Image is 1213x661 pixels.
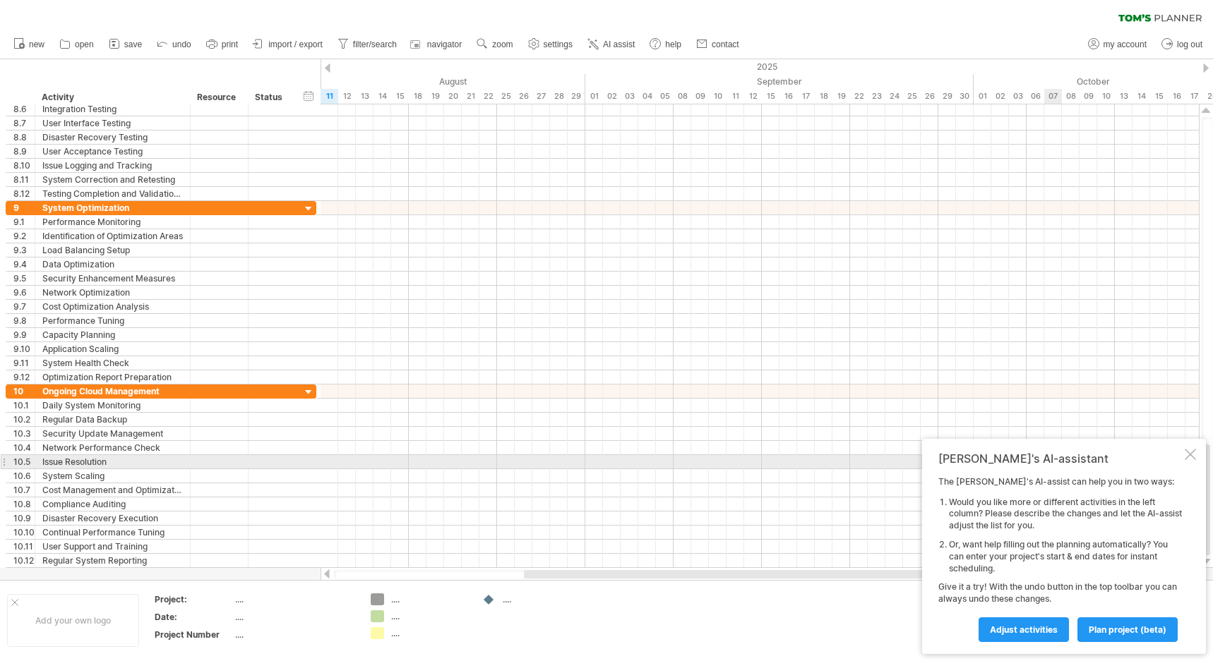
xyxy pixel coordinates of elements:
[42,328,183,341] div: Capacity Planning
[568,89,585,104] div: Friday, 29 August 2025
[1150,89,1168,104] div: Wednesday, 15 October 2025
[13,314,35,327] div: 9.8
[42,272,183,285] div: Security Enhancement Measures
[13,328,35,341] div: 9.9
[356,89,374,104] div: Wednesday, 13 August 2025
[868,89,885,104] div: Tuesday, 23 September 2025
[1133,89,1150,104] div: Tuesday, 14 October 2025
[42,384,183,398] div: Ongoing Cloud Management
[990,624,1058,635] span: Adjust activities
[42,229,183,243] div: Identification of Optimization Areas
[956,89,974,104] div: Tuesday, 30 September 2025
[42,116,183,130] div: User Interface Testing
[1104,40,1147,49] span: my account
[7,594,139,647] div: Add your own logo
[921,89,938,104] div: Friday, 26 September 2025
[42,102,183,116] div: Integration Testing
[492,40,513,49] span: zoom
[1077,617,1178,642] a: plan project (beta)
[334,35,401,54] a: filter/search
[585,89,603,104] div: Monday, 1 September 2025
[709,89,727,104] div: Wednesday, 10 September 2025
[124,40,142,49] span: save
[1062,89,1080,104] div: Wednesday, 8 October 2025
[815,89,832,104] div: Thursday, 18 September 2025
[479,89,497,104] div: Friday, 22 August 2025
[727,89,744,104] div: Thursday, 11 September 2025
[42,356,183,370] div: System Health Check
[712,40,739,49] span: contact
[1009,89,1027,104] div: Friday, 3 October 2025
[13,173,35,186] div: 8.11
[42,90,182,104] div: Activity
[13,441,35,454] div: 10.4
[42,300,183,313] div: Cost Optimization Analysis
[938,451,1182,466] div: [PERSON_NAME]'s AI-assistant
[13,384,35,398] div: 10
[42,483,183,497] div: Cost Management and Optimization
[153,35,196,54] a: undo
[42,399,183,412] div: Daily System Monitoring
[222,40,238,49] span: print
[497,89,515,104] div: Monday, 25 August 2025
[762,89,779,104] div: Monday, 15 September 2025
[13,511,35,525] div: 10.9
[13,413,35,426] div: 10.2
[674,89,691,104] div: Monday, 8 September 2025
[13,159,35,172] div: 8.10
[621,89,638,104] div: Wednesday, 3 September 2025
[42,187,183,200] div: Testing Completion and Validation Report
[665,40,681,49] span: help
[235,593,354,605] div: ....
[603,40,635,49] span: AI assist
[949,497,1182,532] li: Would you like more or different activities in the left column? Please describe the changes and l...
[444,89,462,104] div: Wednesday, 20 August 2025
[409,89,426,104] div: Monday, 18 August 2025
[473,35,517,54] a: zoom
[268,40,323,49] span: import / export
[391,593,468,605] div: ....
[235,629,354,641] div: ....
[42,413,183,426] div: Regular Data Backup
[13,356,35,370] div: 9.11
[13,257,35,271] div: 9.4
[42,286,183,299] div: Network Optimization
[426,89,444,104] div: Tuesday, 19 August 2025
[42,173,183,186] div: System Correction and Retesting
[974,89,991,104] div: Wednesday, 1 October 2025
[1097,89,1115,104] div: Friday, 10 October 2025
[532,89,550,104] div: Wednesday, 27 August 2025
[427,40,462,49] span: navigator
[1089,624,1166,635] span: plan project (beta)
[408,35,466,54] a: navigator
[13,455,35,468] div: 10.5
[42,215,183,229] div: Performance Monitoring
[13,554,35,567] div: 10.12
[13,540,35,553] div: 10.11
[1080,89,1097,104] div: Thursday, 9 October 2025
[155,611,232,623] div: Date:
[13,272,35,285] div: 9.5
[938,89,956,104] div: Monday, 29 September 2025
[42,455,183,468] div: Issue Resolution
[1084,35,1151,54] a: my account
[13,483,35,497] div: 10.7
[938,476,1182,641] div: The [PERSON_NAME]'s AI-assist can help you in two ways: Give it a try! With the undo button in th...
[42,131,183,144] div: Disaster Recovery Testing
[338,89,356,104] div: Tuesday, 12 August 2025
[391,89,409,104] div: Friday, 15 August 2025
[13,145,35,158] div: 8.9
[13,215,35,229] div: 9.1
[13,102,35,116] div: 8.6
[391,627,468,639] div: ....
[13,469,35,483] div: 10.6
[462,89,479,104] div: Thursday, 21 August 2025
[13,131,35,144] div: 8.8
[503,593,580,605] div: ....
[13,399,35,412] div: 10.1
[979,617,1069,642] a: Adjust activities
[949,539,1182,574] li: Or, want help filling out the planning automatically? You can enter your project's start & end da...
[321,89,338,104] div: Monday, 11 August 2025
[42,497,183,511] div: Compliance Auditing
[850,89,868,104] div: Monday, 22 September 2025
